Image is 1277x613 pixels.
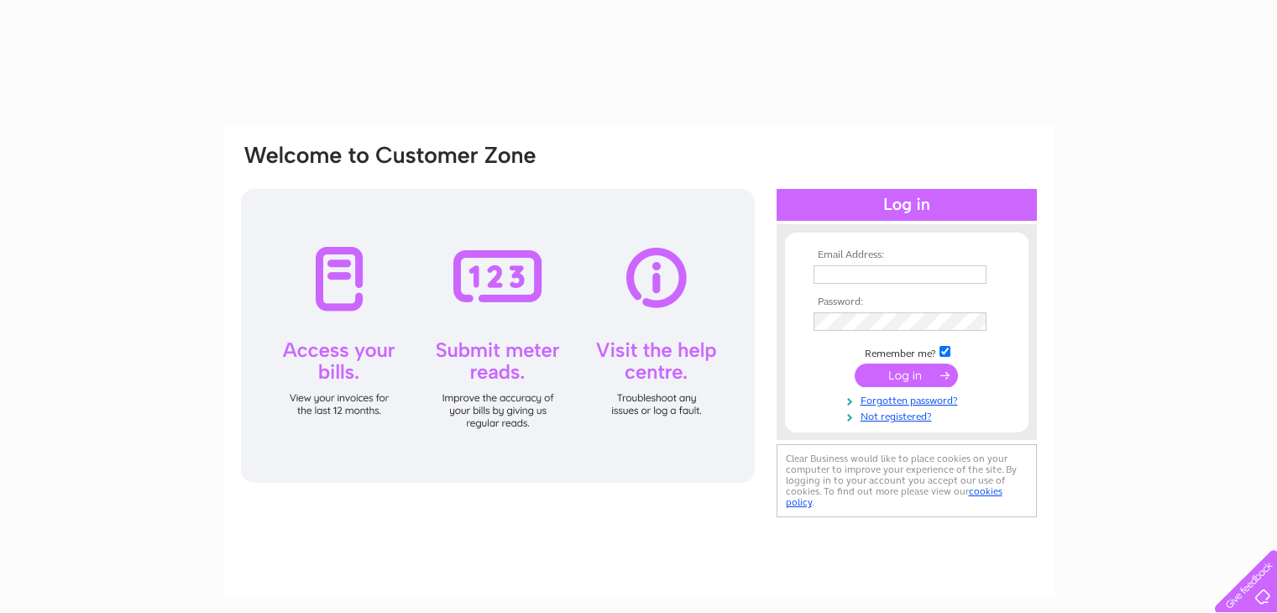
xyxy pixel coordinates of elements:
th: Email Address: [809,249,1004,261]
input: Submit [855,364,958,387]
th: Password: [809,296,1004,308]
div: Clear Business would like to place cookies on your computer to improve your experience of the sit... [777,444,1037,517]
a: Not registered? [814,407,1004,423]
a: cookies policy [786,485,1002,508]
a: Forgotten password? [814,391,1004,407]
td: Remember me? [809,343,1004,360]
